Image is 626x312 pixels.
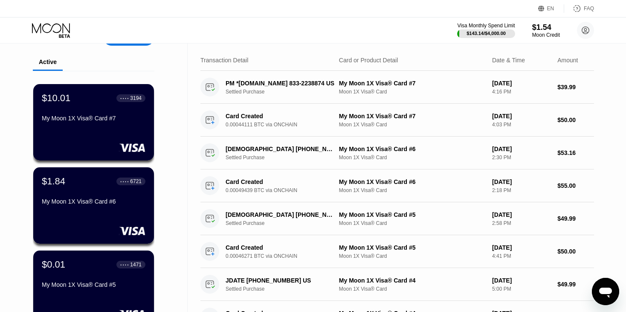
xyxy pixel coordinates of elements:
div: [DEMOGRAPHIC_DATA] [PHONE_NUMBER] USSettled PurchaseMy Moon 1X Visa® Card #5Moon 1X Visa® Card[DA... [200,202,594,235]
div: $50.00 [557,117,594,123]
div: $0.01 [42,259,65,270]
div: Card Created0.00044111 BTC via ONCHAINMy Moon 1X Visa® Card #7Moon 1X Visa® Card[DATE]4:03 PM$50.00 [200,104,594,137]
div: [DEMOGRAPHIC_DATA] [PHONE_NUMBER] USSettled PurchaseMy Moon 1X Visa® Card #6Moon 1X Visa® Card[DA... [200,137,594,169]
div: [DATE] [492,244,551,251]
div: Settled Purchase [226,220,344,226]
div: FAQ [584,6,594,12]
div: Moon 1X Visa® Card [339,253,485,259]
div: My Moon 1X Visa® Card #5 [339,244,485,251]
div: $50.00 [557,248,594,255]
div: 2:30 PM [492,155,551,160]
div: Card Created [226,113,336,120]
div: 4:16 PM [492,89,551,95]
div: FAQ [564,4,594,13]
div: Moon 1X Visa® Card [339,89,485,95]
div: ● ● ● ● [120,97,129,99]
div: [DATE] [492,178,551,185]
div: 3194 [130,95,142,101]
div: [DATE] [492,211,551,218]
div: Moon 1X Visa® Card [339,187,485,193]
div: [DATE] [492,80,551,87]
div: $39.99 [557,84,594,90]
div: Moon 1X Visa® Card [339,286,485,292]
div: EN [547,6,554,12]
div: 0.00049439 BTC via ONCHAIN [226,187,344,193]
div: Active [39,58,57,65]
div: Date & Time [492,57,525,64]
div: Settled Purchase [226,286,344,292]
div: $1.54 [532,23,560,32]
div: 4:41 PM [492,253,551,259]
div: Moon Credit [532,32,560,38]
div: [DATE] [492,113,551,120]
div: $55.00 [557,182,594,189]
div: $49.99 [557,215,594,222]
div: Visa Monthly Spend Limit$143.14/$4,000.00 [457,23,515,38]
iframe: Button to launch messaging window [592,278,619,305]
div: [DATE] [492,277,551,284]
div: My Moon 1X Visa® Card #6 [339,178,485,185]
div: Card Created [226,178,336,185]
div: 2:18 PM [492,187,551,193]
div: [DEMOGRAPHIC_DATA] [PHONE_NUMBER] US [226,211,336,218]
div: JDATE [PHONE_NUMBER] US [226,277,336,284]
div: 0.00046271 BTC via ONCHAIN [226,253,344,259]
div: My Moon 1X Visa® Card #7 [339,113,485,120]
div: Settled Purchase [226,155,344,160]
div: Moon 1X Visa® Card [339,155,485,160]
div: EN [538,4,564,13]
div: Visa Monthly Spend Limit [457,23,515,29]
div: 5:00 PM [492,286,551,292]
div: Moon 1X Visa® Card [339,122,485,128]
div: My Moon 1X Visa® Card #4 [339,277,485,284]
div: [DATE] [492,146,551,152]
div: ● ● ● ● [120,180,129,183]
div: Transaction Detail [200,57,248,64]
div: JDATE [PHONE_NUMBER] USSettled PurchaseMy Moon 1X Visa® Card #4Moon 1X Visa® Card[DATE]5:00 PM$49.99 [200,268,594,301]
div: Amount [557,57,578,64]
div: $143.14 / $4,000.00 [467,31,506,36]
div: $10.01 [42,93,70,104]
div: $49.99 [557,281,594,288]
div: My Moon 1X Visa® Card #7 [339,80,485,87]
div: My Moon 1X Visa® Card #5 [42,281,145,288]
div: 6721 [130,178,142,184]
div: 2:58 PM [492,220,551,226]
div: 4:03 PM [492,122,551,128]
div: My Moon 1X Visa® Card #7 [42,115,145,122]
div: $53.16 [557,149,594,156]
div: $10.01● ● ● ●3194My Moon 1X Visa® Card #7 [33,84,154,160]
div: My Moon 1X Visa® Card #5 [339,211,485,218]
div: Moon 1X Visa® Card [339,220,485,226]
div: $1.84● ● ● ●6721My Moon 1X Visa® Card #6 [33,167,154,244]
div: 0.00044111 BTC via ONCHAIN [226,122,344,128]
div: My Moon 1X Visa® Card #6 [339,146,485,152]
div: [DEMOGRAPHIC_DATA] [PHONE_NUMBER] US [226,146,336,152]
div: Card Created0.00049439 BTC via ONCHAINMy Moon 1X Visa® Card #6Moon 1X Visa® Card[DATE]2:18 PM$55.00 [200,169,594,202]
div: Card or Product Detail [339,57,398,64]
div: Card Created [226,244,336,251]
div: PM *[DOMAIN_NAME] 833-2238874 US [226,80,336,87]
div: Card Created0.00046271 BTC via ONCHAINMy Moon 1X Visa® Card #5Moon 1X Visa® Card[DATE]4:41 PM$50.00 [200,235,594,268]
div: PM *[DOMAIN_NAME] 833-2238874 USSettled PurchaseMy Moon 1X Visa® Card #7Moon 1X Visa® Card[DATE]4... [200,71,594,104]
div: ● ● ● ● [120,263,129,266]
div: $1.54Moon Credit [532,23,560,38]
div: $1.84 [42,176,65,187]
div: My Moon 1X Visa® Card #6 [42,198,145,205]
div: Settled Purchase [226,89,344,95]
div: 1471 [130,262,142,268]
